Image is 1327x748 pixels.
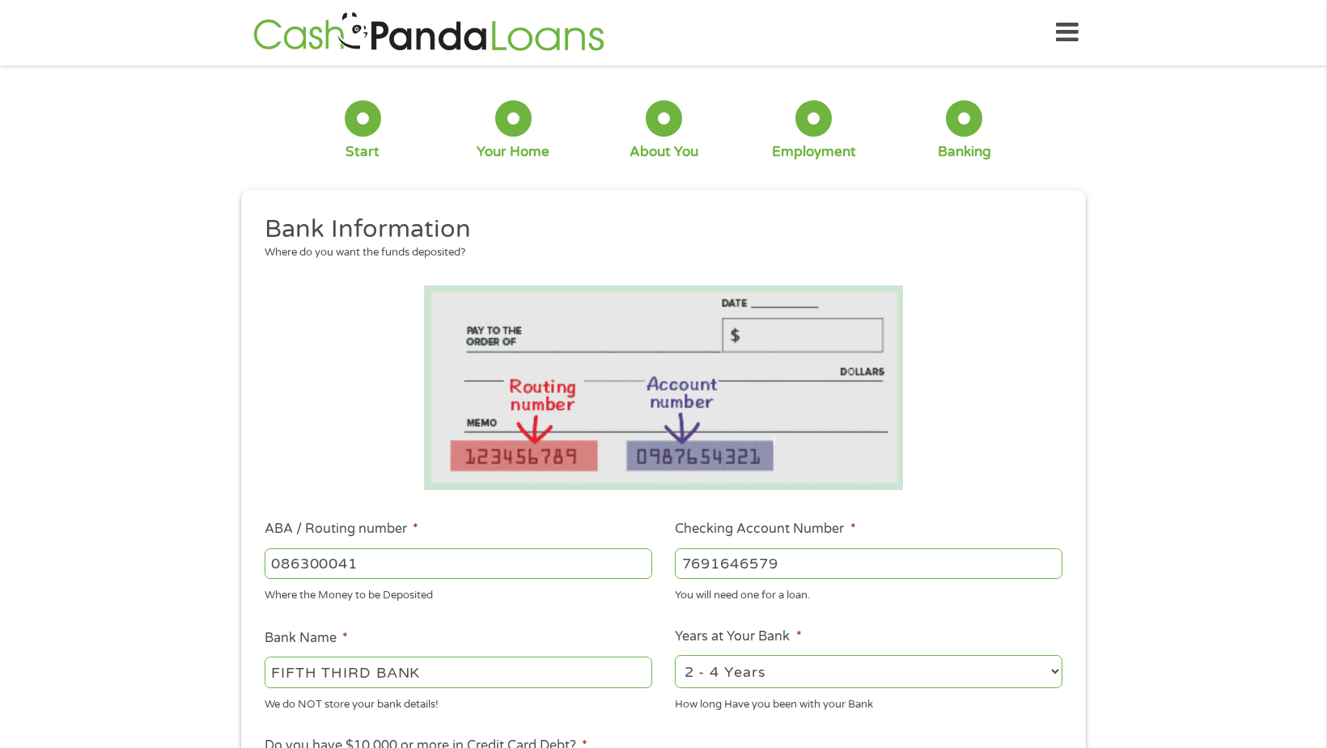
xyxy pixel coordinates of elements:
[675,521,855,538] label: Checking Account Number
[675,628,801,645] label: Years at Your Bank
[265,630,348,647] label: Bank Name
[265,245,1051,261] div: Where do you want the funds deposited?
[346,143,379,161] div: Start
[265,521,418,538] label: ABA / Routing number
[265,213,1051,246] h2: Bank Information
[675,691,1062,712] div: How long Have you been with your Bank
[424,285,903,490] img: Routing number location
[938,143,991,161] div: Banking
[630,143,698,161] div: About You
[265,691,652,712] div: We do NOT store your bank details!
[265,548,652,579] input: 263177916
[248,10,609,56] img: GetLoanNow Logo
[675,548,1062,579] input: 345634636
[477,143,549,161] div: Your Home
[772,143,856,161] div: Employment
[675,582,1062,604] div: You will need one for a loan.
[265,582,652,604] div: Where the Money to be Deposited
